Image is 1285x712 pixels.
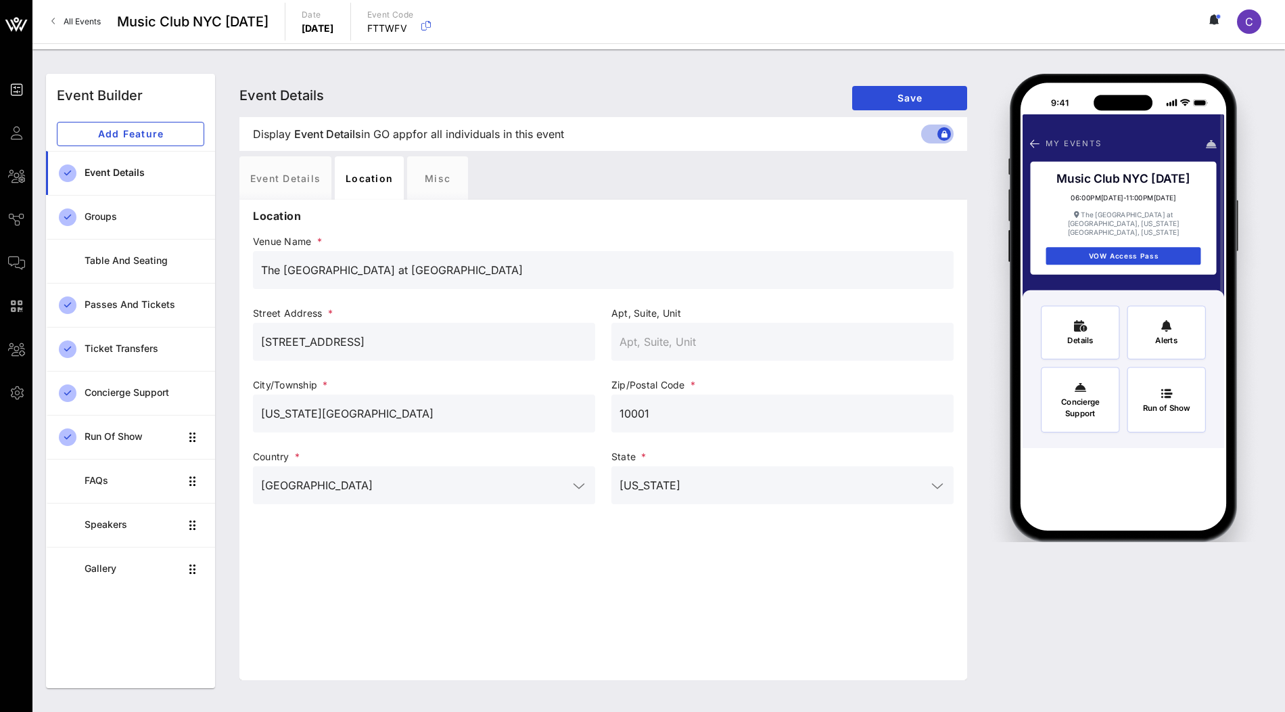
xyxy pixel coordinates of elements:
input: Country [261,474,568,496]
div: Concierge Support [85,387,204,399]
input: Zip/Postal Code [620,403,945,424]
div: Run of Show [85,431,180,443]
span: Event Details [239,87,324,104]
a: Passes and Tickets [46,283,215,327]
span: Display in GO app [253,126,564,142]
p: FTTWFV [367,22,414,35]
span: Music Club NYC [DATE] [117,12,268,32]
p: Event Code [367,8,414,22]
div: C [1237,9,1261,34]
div: Event Details [85,167,204,179]
a: Concierge Support [46,371,215,415]
span: C [1245,15,1253,28]
a: Speakers [46,503,215,547]
span: Event Details [294,126,361,142]
a: Gallery [46,547,215,591]
span: Zip/Postal Code [611,378,954,392]
a: Run of Show [46,415,215,459]
input: Venue Name [261,259,945,281]
div: Event Details [239,156,331,200]
a: FAQs [46,459,215,503]
div: Speakers [85,519,180,531]
span: State [611,450,954,464]
a: Table and Seating [46,239,215,283]
p: Date [302,8,334,22]
span: Street Address [253,307,595,320]
a: Event Details [46,151,215,195]
span: Save [863,92,956,104]
span: City/Township [253,378,595,392]
span: for all individuals in this event [413,126,564,142]
input: Street Address [261,331,587,353]
div: Passes and Tickets [85,299,204,311]
div: Ticket Transfers [85,343,204,355]
div: Event Builder [57,85,143,106]
div: Misc [407,156,468,200]
input: City/Township [261,403,587,424]
span: All Events [64,16,101,26]
button: Add Feature [57,122,204,146]
p: [DATE] [302,22,334,35]
div: Table and Seating [85,255,204,267]
input: State [620,474,927,496]
div: FAQs [85,475,180,487]
a: All Events [43,11,109,32]
button: Save [852,86,967,110]
div: Location [335,156,404,200]
div: Gallery [85,563,180,575]
span: Apt, Suite, Unit [611,307,954,320]
a: Groups [46,195,215,239]
span: Add Feature [68,128,193,139]
p: Location [253,208,954,224]
span: Venue Name [253,235,954,248]
div: Groups [85,211,204,223]
input: Apt, Suite, Unit [620,331,945,353]
span: Country [253,450,595,464]
a: Ticket Transfers [46,327,215,371]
